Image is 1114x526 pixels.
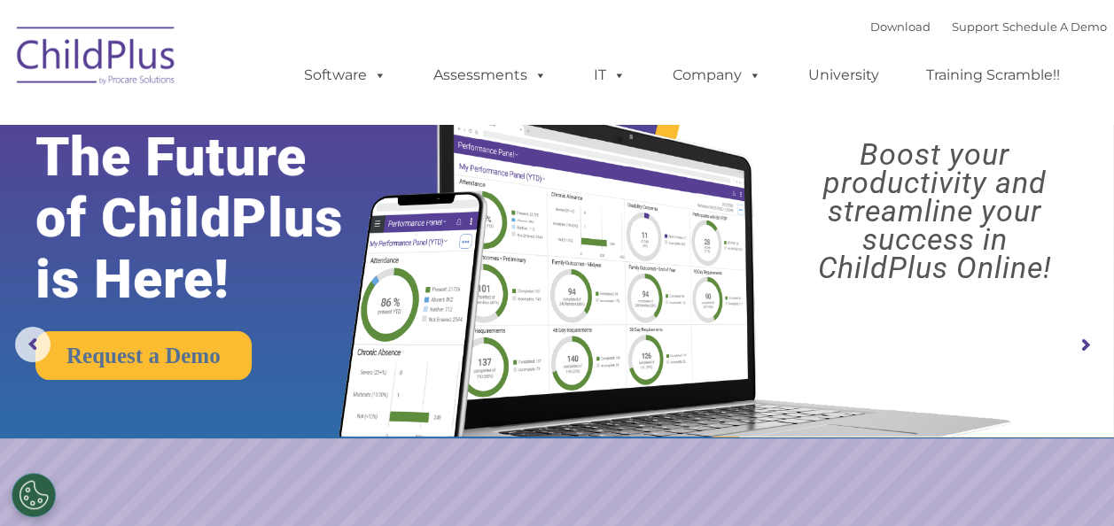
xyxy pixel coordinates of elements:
a: University [791,58,897,93]
a: Support [952,19,999,34]
button: Cookies Settings [12,473,56,517]
font: | [870,19,1107,34]
a: Schedule A Demo [1002,19,1107,34]
a: Company [655,58,779,93]
img: ChildPlus by Procare Solutions [8,14,185,103]
a: Training Scramble!! [908,58,1078,93]
rs-layer: Boost your productivity and streamline your success in ChildPlus Online! [769,140,1100,282]
a: Request a Demo [35,331,252,380]
span: Phone number [246,190,322,203]
span: Last name [246,117,300,130]
a: Assessments [416,58,565,93]
a: Software [286,58,404,93]
a: Download [870,19,931,34]
rs-layer: The Future of ChildPlus is Here! [35,127,391,310]
a: IT [576,58,643,93]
